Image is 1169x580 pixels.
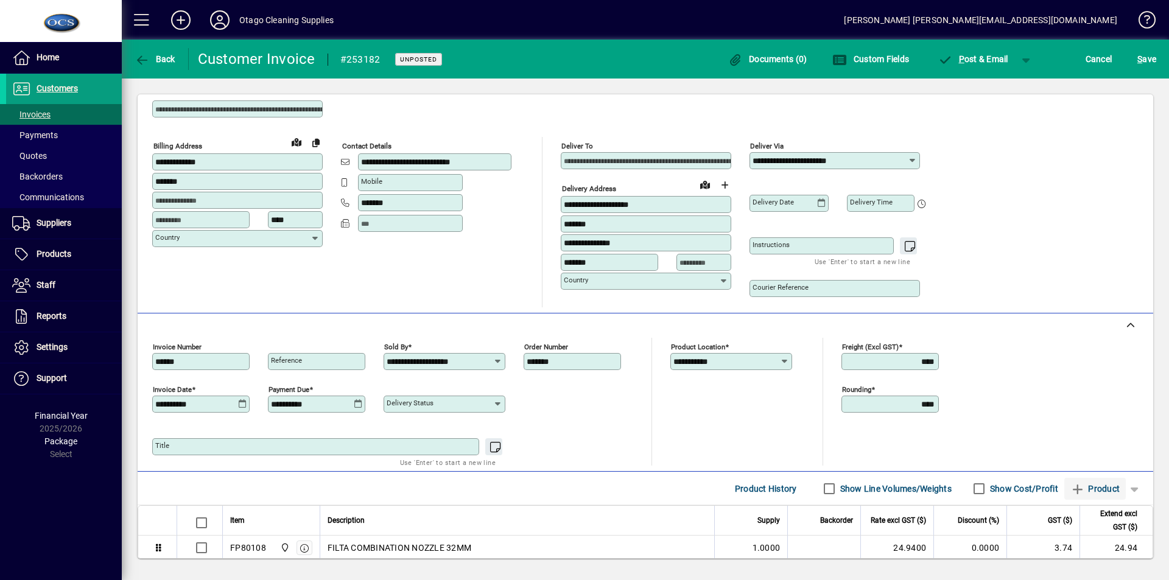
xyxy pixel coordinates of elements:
[850,198,893,206] mat-label: Delivery time
[6,363,122,394] a: Support
[277,541,291,554] span: Head Office
[561,142,593,150] mat-label: Deliver To
[1134,48,1159,70] button: Save
[815,254,910,268] mat-hint: Use 'Enter' to start a new line
[37,373,67,383] span: Support
[384,343,408,351] mat-label: Sold by
[6,270,122,301] a: Staff
[328,514,365,527] span: Description
[753,542,781,554] span: 1.0000
[35,411,88,421] span: Financial Year
[37,280,55,290] span: Staff
[12,151,47,161] span: Quotes
[1079,536,1153,560] td: 24.94
[6,301,122,332] a: Reports
[37,83,78,93] span: Customers
[161,9,200,31] button: Add
[820,514,853,527] span: Backorder
[387,399,434,407] mat-label: Delivery status
[269,385,309,394] mat-label: Payment due
[12,192,84,202] span: Communications
[753,240,790,249] mat-label: Instructions
[12,172,63,181] span: Backorders
[868,542,926,554] div: 24.9400
[938,54,1008,64] span: ost & Email
[239,10,334,30] div: Otago Cleaning Supplies
[1129,2,1154,42] a: Knowledge Base
[524,343,568,351] mat-label: Order number
[44,436,77,446] span: Package
[695,175,715,194] a: View on map
[6,125,122,145] a: Payments
[155,233,180,242] mat-label: Country
[6,208,122,239] a: Suppliers
[757,514,780,527] span: Supply
[832,54,909,64] span: Custom Fields
[753,198,794,206] mat-label: Delivery date
[37,52,59,62] span: Home
[1048,514,1072,527] span: GST ($)
[715,175,734,195] button: Choose address
[564,276,588,284] mat-label: Country
[728,54,807,64] span: Documents (0)
[988,483,1058,495] label: Show Cost/Profit
[958,514,999,527] span: Discount (%)
[153,343,202,351] mat-label: Invoice number
[306,133,326,152] button: Copy to Delivery address
[122,48,189,70] app-page-header-button: Back
[37,249,71,259] span: Products
[753,283,809,292] mat-label: Courier Reference
[230,514,245,527] span: Item
[6,145,122,166] a: Quotes
[287,132,306,152] a: View on map
[6,187,122,208] a: Communications
[750,142,784,150] mat-label: Deliver via
[725,48,810,70] button: Documents (0)
[12,130,58,140] span: Payments
[37,342,68,352] span: Settings
[932,48,1014,70] button: Post & Email
[400,455,496,469] mat-hint: Use 'Enter' to start a new line
[1137,54,1142,64] span: S
[230,542,266,554] div: FP80108
[12,110,51,119] span: Invoices
[37,311,66,321] span: Reports
[1070,479,1120,498] span: Product
[959,54,964,64] span: P
[1083,48,1115,70] button: Cancel
[132,48,178,70] button: Back
[1064,478,1126,500] button: Product
[6,104,122,125] a: Invoices
[844,10,1117,30] div: [PERSON_NAME] [PERSON_NAME][EMAIL_ADDRESS][DOMAIN_NAME]
[155,441,169,450] mat-label: Title
[671,343,725,351] mat-label: Product location
[1006,536,1079,560] td: 3.74
[838,483,952,495] label: Show Line Volumes/Weights
[842,343,899,351] mat-label: Freight (excl GST)
[1086,49,1112,69] span: Cancel
[37,218,71,228] span: Suppliers
[200,9,239,31] button: Profile
[1087,507,1137,534] span: Extend excl GST ($)
[735,479,797,498] span: Product History
[6,43,122,73] a: Home
[871,514,926,527] span: Rate excl GST ($)
[6,332,122,363] a: Settings
[328,542,471,554] span: FILTA COMBINATION NOZZLE 32MM
[340,50,381,69] div: #253182
[271,356,302,365] mat-label: Reference
[153,385,192,394] mat-label: Invoice date
[198,49,315,69] div: Customer Invoice
[1137,49,1156,69] span: ave
[6,239,122,270] a: Products
[842,385,871,394] mat-label: Rounding
[135,54,175,64] span: Back
[730,478,802,500] button: Product History
[400,55,437,63] span: Unposted
[933,536,1006,560] td: 0.0000
[361,177,382,186] mat-label: Mobile
[6,166,122,187] a: Backorders
[829,48,912,70] button: Custom Fields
